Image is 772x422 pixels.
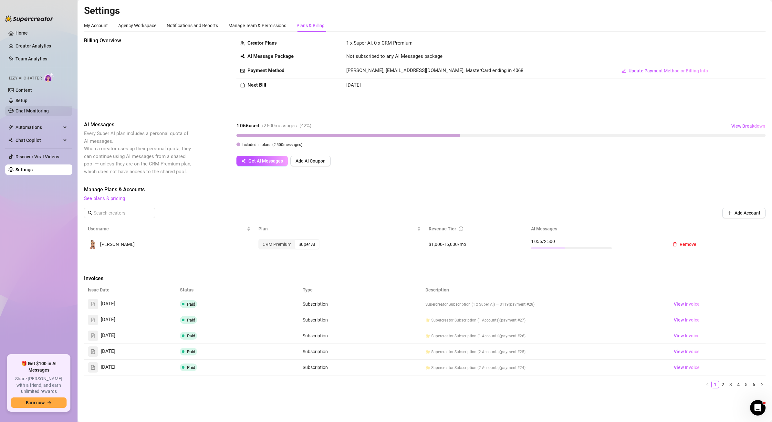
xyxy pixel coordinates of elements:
button: right [758,381,766,388]
div: segmented control [258,239,319,249]
span: [DATE] [101,364,115,371]
span: 1 x Super AI, 0 x CRM Premium [346,40,412,46]
span: [DATE] [101,300,115,308]
th: Plan [255,223,425,235]
span: info-circle [459,227,463,231]
span: file-text [91,318,95,322]
li: Previous Page [704,381,711,388]
div: CRM Premium [259,240,295,249]
span: View Invoice [674,301,700,308]
span: Add Account [735,210,760,216]
span: right [760,382,764,386]
a: Setup [16,98,27,103]
a: 5 [743,381,750,388]
span: Revenue Tier [429,226,456,231]
a: View Invoice [671,316,702,324]
th: Issue Date [84,284,176,296]
span: file-text [91,333,95,338]
img: logo-BBDzfeDw.svg [5,16,54,22]
span: Add AI Coupon [296,158,326,164]
span: [DATE] [101,316,115,324]
div: Super AI [295,240,319,249]
span: Subscription [303,333,328,338]
span: calendar [240,83,245,88]
span: View Breakdown [731,123,765,129]
button: Update Payment Method or Billing Info [616,66,713,76]
span: search [88,211,92,215]
span: Included in plans ( 2 500 messages) [242,142,302,147]
th: AI Messages [527,223,663,235]
span: Update Payment Method or Billing Info [629,68,708,73]
span: View Invoice [674,332,700,339]
span: View Invoice [674,364,700,371]
li: 2 [719,381,727,388]
span: arrow-right [47,400,52,405]
li: Next Page [758,381,766,388]
span: Supercreator Subscription (1 x Super AI) — $119 [425,302,509,307]
div: My Account [84,22,108,29]
div: Plans & Billing [297,22,325,29]
th: Description [422,284,667,296]
span: left [705,382,709,386]
a: View Invoice [671,332,702,340]
span: Paid [187,318,195,322]
span: Invoices [84,275,193,282]
a: Content [16,88,32,93]
a: Chat Monitoring [16,108,49,113]
span: Chat Copilot [16,135,61,145]
span: 🌟 Supercreator Subscription (2 Accounts) [425,350,500,354]
a: View Invoice [671,348,702,355]
button: Get AI Messages [236,156,288,166]
div: Agency Workspace [118,22,156,29]
th: Username [84,223,255,235]
a: View Invoice [671,364,702,371]
span: Plan [258,225,416,232]
span: Paid [187,349,195,354]
span: Paid [187,333,195,338]
strong: Payment Method [247,68,284,73]
a: 6 [750,381,757,388]
a: Settings [16,167,33,172]
a: See plans & pricing [84,195,125,201]
span: plus [727,211,732,215]
span: (payment #25) [500,350,526,354]
input: Search creators [94,209,146,216]
button: View Breakdown [731,121,766,131]
td: $1,000-15,000/mo [425,235,527,254]
span: Username [88,225,245,232]
th: Type [299,284,360,296]
span: 🌟 Supercreator Subscription (2 Accounts) [425,365,500,370]
a: Creator Analytics [16,41,67,51]
span: file-text [91,302,95,306]
strong: 1 056 used [236,123,259,129]
span: Paid [187,302,195,307]
span: [PERSON_NAME], [EMAIL_ADDRESS][DOMAIN_NAME], MasterCard ending in 4068 [346,68,523,73]
span: Paid [187,365,195,370]
a: 1 [712,381,719,388]
span: thunderbolt [8,125,14,130]
a: 3 [727,381,734,388]
span: 1 056 / 2 500 [531,238,660,245]
button: Add Account [722,208,766,218]
span: Billing Overview [84,37,193,45]
span: (payment #26) [500,334,526,338]
h2: Settings [84,5,766,17]
span: delete [673,242,677,247]
strong: Next Bill [247,82,266,88]
span: [DATE] [101,348,115,355]
span: Get AI Messages [248,158,283,164]
span: edit [621,69,626,73]
span: View Invoice [674,316,700,323]
a: Home [16,30,28,36]
div: Notifications and Reports [167,22,218,29]
button: Add AI Coupon [290,156,331,166]
a: Discover Viral Videos [16,154,59,159]
th: Status [176,284,299,296]
span: [DATE] [346,82,361,88]
span: / 2 500 messages [262,123,297,129]
span: credit-card [240,69,245,73]
span: View Invoice [674,348,700,355]
span: Remove [680,242,696,247]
